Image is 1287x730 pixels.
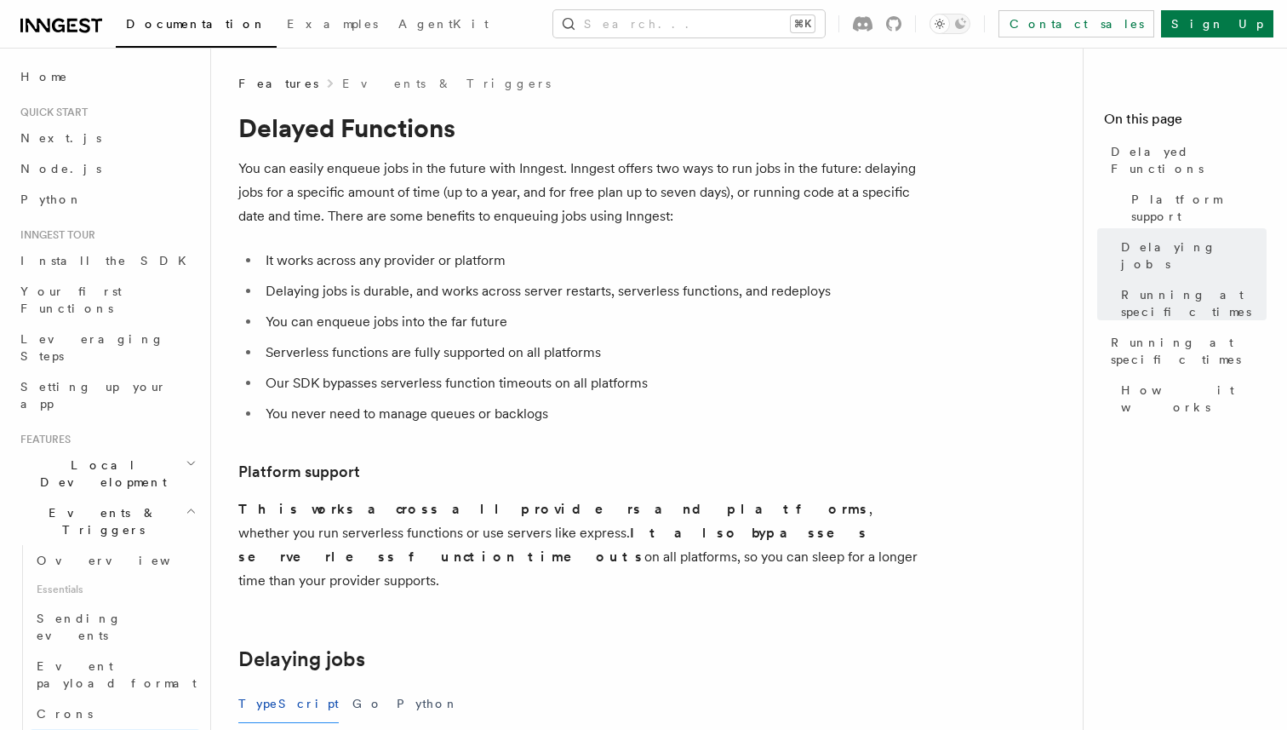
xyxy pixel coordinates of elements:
span: Running at specific times [1111,334,1267,368]
span: Next.js [20,131,101,145]
span: Inngest tour [14,228,95,242]
li: It works across any provider or platform [260,249,919,273]
span: Features [14,433,71,446]
a: Setting up your app [14,371,200,419]
a: Delaying jobs [1114,232,1267,279]
a: Node.js [14,153,200,184]
h1: Delayed Functions [238,112,919,143]
a: Python [14,184,200,215]
span: Delaying jobs [1121,239,1267,273]
a: Install the SDK [14,245,200,276]
a: Your first Functions [14,276,200,324]
a: Delaying jobs [238,647,365,671]
a: Sending events [30,603,200,651]
button: TypeScript [238,685,339,723]
span: Setting up your app [20,380,167,411]
a: Running at specific times [1104,327,1267,375]
kbd: ⌘K [791,15,815,32]
span: Platform support [1131,191,1267,225]
span: Crons [37,707,93,721]
button: Events & Triggers [14,497,200,545]
button: Local Development [14,450,200,497]
button: Search...⌘K [553,10,825,37]
a: AgentKit [388,5,499,46]
a: Leveraging Steps [14,324,200,371]
span: Quick start [14,106,88,119]
span: Node.js [20,162,101,175]
span: Leveraging Steps [20,332,164,363]
span: Sending events [37,612,122,642]
span: Examples [287,17,378,31]
button: Go [352,685,383,723]
span: Home [20,68,68,85]
a: Event payload format [30,651,200,698]
a: Events & Triggers [342,75,551,92]
a: Delayed Functions [1104,136,1267,184]
li: Serverless functions are fully supported on all platforms [260,341,919,365]
a: How it works [1114,375,1267,422]
a: Running at specific times [1114,279,1267,327]
span: AgentKit [398,17,489,31]
span: Install the SDK [20,254,197,267]
a: Platform support [238,460,360,484]
span: How it works [1121,382,1267,416]
a: Examples [277,5,388,46]
a: Overview [30,545,200,576]
a: Sign Up [1161,10,1273,37]
li: You can enqueue jobs into the far future [260,310,919,334]
a: Documentation [116,5,277,48]
li: Our SDK bypasses serverless function timeouts on all platforms [260,371,919,395]
span: Your first Functions [20,285,122,315]
span: Running at specific times [1121,286,1267,320]
span: Overview [37,554,212,567]
li: You never need to manage queues or backlogs [260,402,919,426]
span: Event payload format [37,659,197,690]
span: Local Development [14,457,186,491]
strong: This works across all providers and platforms [238,501,869,517]
button: Python [397,685,459,723]
p: You can easily enqueue jobs in the future with Inngest. Inngest offers two ways to run jobs in th... [238,157,919,228]
span: Documentation [126,17,266,31]
p: , whether you run serverless functions or use servers like express. on all platforms, so you can ... [238,497,919,593]
li: Delaying jobs is durable, and works across server restarts, serverless functions, and redeploys [260,279,919,303]
span: Features [238,75,318,92]
a: Home [14,61,200,92]
span: Essentials [30,576,200,603]
a: Crons [30,698,200,729]
span: Python [20,193,83,206]
span: Events & Triggers [14,504,186,538]
h4: On this page [1104,109,1267,136]
span: Delayed Functions [1111,143,1267,177]
a: Next.js [14,123,200,153]
a: Contact sales [998,10,1154,37]
button: Toggle dark mode [929,14,970,34]
a: Platform support [1124,184,1267,232]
